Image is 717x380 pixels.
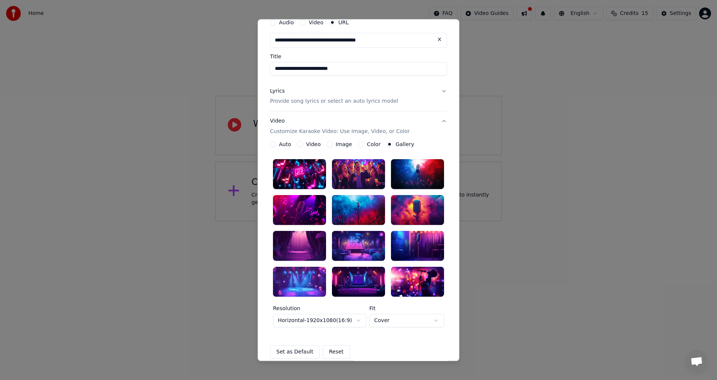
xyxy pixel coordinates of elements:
label: Auto [279,142,291,147]
label: Title [270,54,447,59]
div: VideoCustomize Karaoke Video: Use Image, Video, or Color [270,142,447,365]
button: Reset [323,345,350,359]
label: Image [336,142,352,147]
label: Color [367,142,381,147]
button: Set as Default [270,345,320,359]
button: LyricsProvide song lyrics or select an auto lyrics model [270,81,447,111]
p: Provide song lyrics or select an auto lyrics model [270,98,398,105]
p: Customize Karaoke Video: Use Image, Video, or Color [270,128,410,136]
label: Resolution [273,306,366,311]
button: VideoCustomize Karaoke Video: Use Image, Video, or Color [270,112,447,142]
label: Audio [279,20,294,25]
label: Video [306,142,321,147]
label: URL [338,20,349,25]
label: Gallery [395,142,414,147]
label: Video [309,20,323,25]
label: Fit [369,306,444,311]
div: Lyrics [270,87,285,95]
div: Video [270,118,410,136]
